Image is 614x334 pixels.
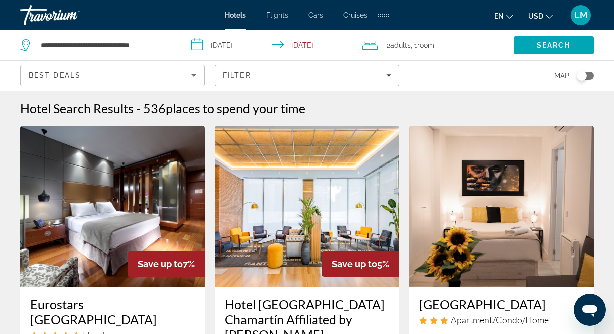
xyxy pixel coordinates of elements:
[20,2,120,28] a: Travorium
[378,7,389,23] button: Extra navigation items
[29,71,81,79] span: Best Deals
[409,126,594,287] img: Oshun Plaza Castilla
[419,297,584,312] a: [GEOGRAPHIC_DATA]
[537,41,571,49] span: Search
[390,41,411,49] span: Adults
[554,69,569,83] span: Map
[343,11,367,19] a: Cruises
[419,314,584,325] div: 3 star Apartment
[568,5,594,26] button: User Menu
[332,259,377,269] span: Save up to
[569,71,594,80] button: Toggle map
[411,38,434,52] span: , 1
[494,9,513,23] button: Change language
[266,11,288,19] a: Flights
[352,30,514,60] button: Travelers: 2 adults, 0 children
[215,65,400,86] button: Filters
[514,36,594,54] button: Search
[40,38,166,53] input: Search hotel destination
[166,101,305,116] span: places to spend your time
[29,69,196,81] mat-select: Sort by
[136,101,141,116] span: -
[223,71,252,79] span: Filter
[138,259,183,269] span: Save up to
[574,294,606,326] iframe: Button to launch messaging window
[574,10,588,20] span: LM
[143,101,305,116] h2: 536
[451,314,549,325] span: Apartment/Condo/Home
[128,251,205,277] div: 7%
[528,12,543,20] span: USD
[225,11,246,19] a: Hotels
[322,251,399,277] div: 5%
[387,38,411,52] span: 2
[30,297,195,327] a: Eurostars [GEOGRAPHIC_DATA]
[494,12,504,20] span: en
[528,9,553,23] button: Change currency
[417,41,434,49] span: Room
[20,101,134,116] h1: Hotel Search Results
[215,126,400,287] img: Hotel Madrid Chamartín Affiliated by Meliá
[20,126,205,287] img: Eurostars Madrid Tower
[308,11,323,19] a: Cars
[181,30,352,60] button: Select check in and out date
